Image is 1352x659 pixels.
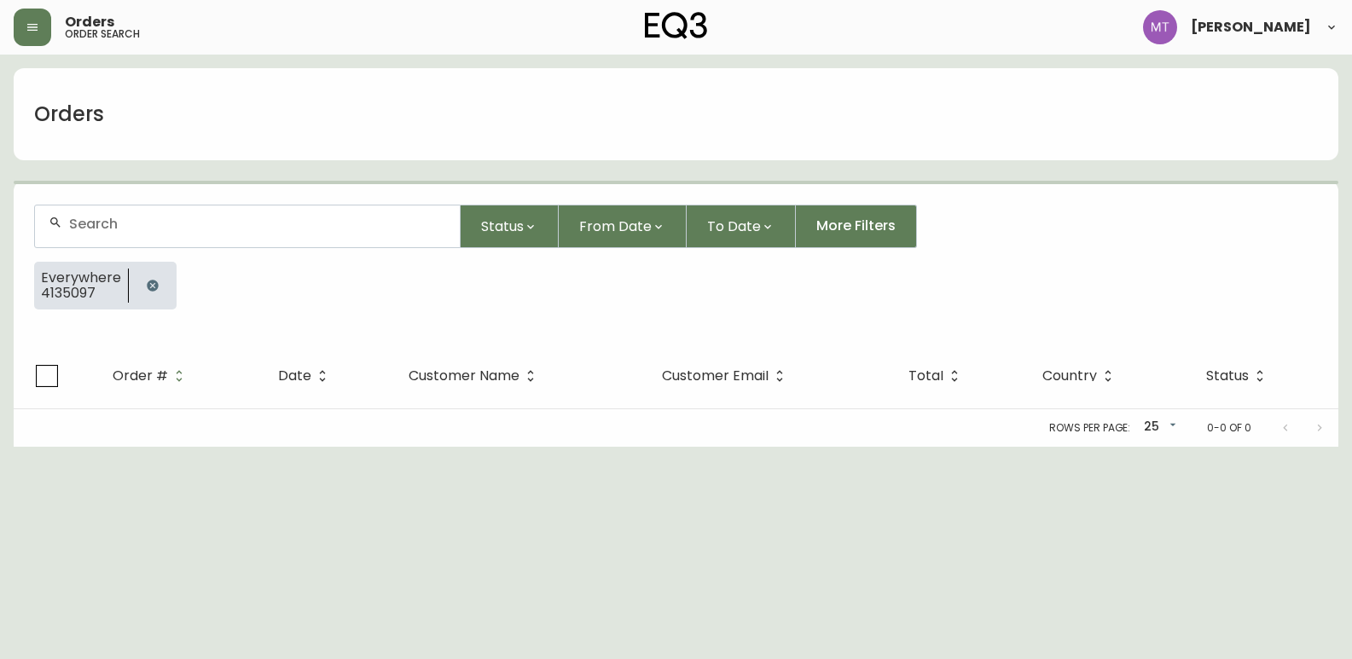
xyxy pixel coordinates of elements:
[409,368,542,384] span: Customer Name
[687,205,796,248] button: To Date
[409,371,519,381] span: Customer Name
[645,12,708,39] img: logo
[1207,420,1251,436] p: 0-0 of 0
[1137,413,1180,442] div: 25
[662,371,769,381] span: Customer Email
[481,216,524,237] span: Status
[1049,420,1130,436] p: Rows per page:
[278,371,311,381] span: Date
[1206,371,1249,381] span: Status
[41,286,121,301] span: 4135097
[796,205,917,248] button: More Filters
[278,368,334,384] span: Date
[1206,368,1271,384] span: Status
[65,15,114,29] span: Orders
[1143,10,1177,44] img: 397d82b7ede99da91c28605cdd79fceb
[1042,368,1119,384] span: Country
[34,100,104,129] h1: Orders
[1042,371,1097,381] span: Country
[559,205,687,248] button: From Date
[908,368,966,384] span: Total
[41,270,121,286] span: Everywhere
[579,216,652,237] span: From Date
[65,29,140,39] h5: order search
[707,216,761,237] span: To Date
[113,371,168,381] span: Order #
[69,216,446,232] input: Search
[113,368,190,384] span: Order #
[816,217,896,235] span: More Filters
[1191,20,1311,34] span: [PERSON_NAME]
[908,371,943,381] span: Total
[461,205,559,248] button: Status
[662,368,791,384] span: Customer Email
